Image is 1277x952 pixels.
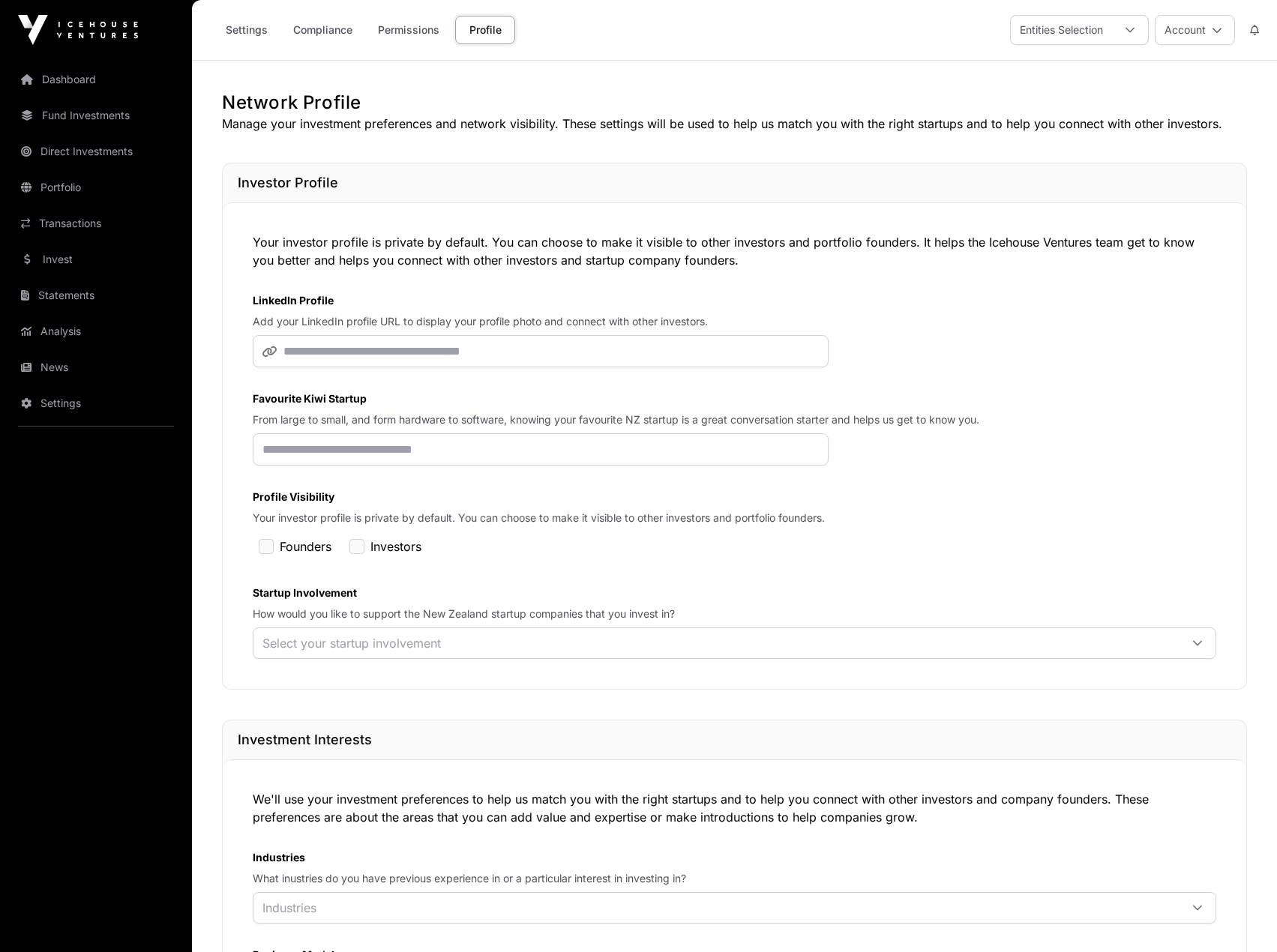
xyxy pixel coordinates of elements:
[12,207,180,240] a: Transactions
[370,537,421,555] label: Investors
[253,233,1216,269] p: Your investor profile is private by default. You can choose to make it visible to other investors...
[253,606,1216,621] p: How would you like to support the New Zealand startup companies that you invest in?
[12,243,180,276] a: Invest
[18,15,138,45] img: Icehouse Ventures Logo
[12,99,180,132] a: Fund Investments
[283,16,362,44] a: Compliance
[238,172,1231,193] h1: Investor Profile
[12,171,180,204] a: Portfolio
[253,628,450,658] div: Select your startup involvement
[1202,880,1277,952] iframe: Chat Widget
[253,510,1216,525] p: Your investor profile is private by default. You can choose to make it visible to other investors...
[12,351,180,384] a: News
[1155,15,1235,45] button: Account
[253,293,1216,308] label: LinkedIn Profile
[280,537,331,555] label: Founders
[368,16,449,44] a: Permissions
[12,135,180,168] a: Direct Investments
[253,314,1216,329] p: Add your LinkedIn profile URL to display your profile photo and connect with other investors.
[253,790,1216,826] p: We'll use your investment preferences to help us match you with the right startups and to help yo...
[238,729,1231,750] h1: Investment Interests
[12,63,180,96] a: Dashboard
[253,412,1216,427] p: From large to small, and form hardware to software, knowing your favourite NZ startup is a great ...
[12,279,180,312] a: Statements
[1011,16,1112,44] div: Entities Selection
[222,115,1247,133] p: Manage your investment preferences and network visibility. These settings will be used to help us...
[222,91,1247,115] h1: Network Profile
[253,391,1216,406] label: Favourite Kiwi Startup
[253,893,325,923] div: Industries
[253,489,1216,504] label: Profile Visibility
[12,315,180,348] a: Analysis
[12,387,180,420] a: Settings
[253,871,1216,886] p: What inustries do you have previous experience in or a particular interest in investing in?
[455,16,515,44] a: Profile
[253,585,1216,600] label: Startup Involvement
[253,850,1216,865] label: Industries
[216,16,277,44] a: Settings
